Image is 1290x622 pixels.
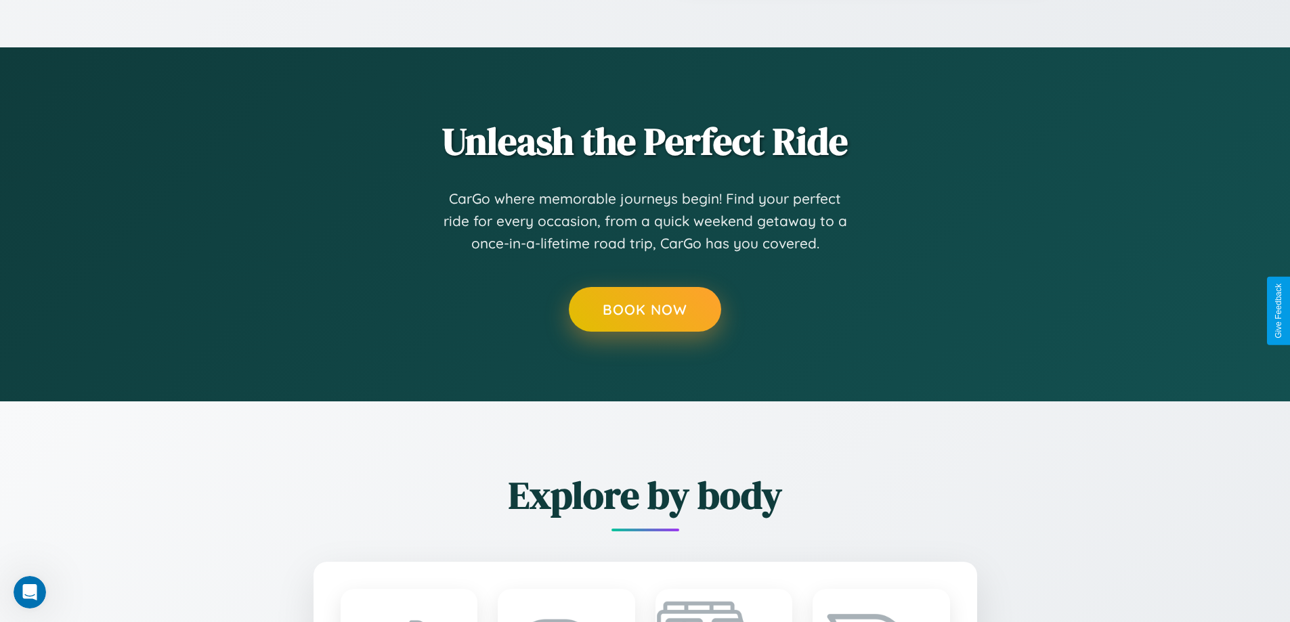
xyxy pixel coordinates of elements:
[442,187,848,255] p: CarGo where memorable journeys begin! Find your perfect ride for every occasion, from a quick wee...
[569,287,721,332] button: Book Now
[239,115,1052,167] h2: Unleash the Perfect Ride
[14,576,46,608] iframe: Intercom live chat
[1274,284,1283,338] div: Give Feedback
[239,469,1052,521] h2: Explore by body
